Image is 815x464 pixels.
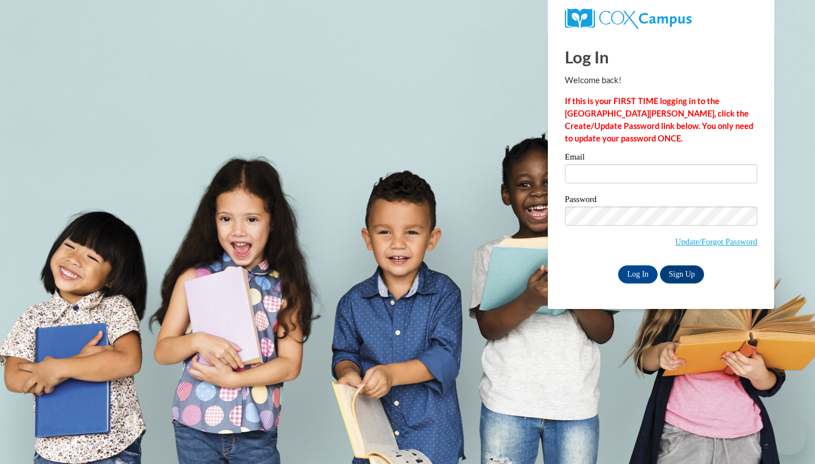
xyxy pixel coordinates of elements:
p: Welcome back! [565,74,757,87]
strong: If this is your FIRST TIME logging in to the [GEOGRAPHIC_DATA][PERSON_NAME], click the Create/Upd... [565,96,753,143]
input: Log In [618,265,658,283]
h1: Log In [565,45,757,68]
a: COX Campus [565,8,757,29]
img: COX Campus [565,8,692,29]
label: Password [565,195,757,207]
label: Email [565,153,757,164]
a: Update/Forgot Password [675,237,757,246]
iframe: Button to launch messaging window [770,419,806,455]
a: Sign Up [660,265,704,283]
